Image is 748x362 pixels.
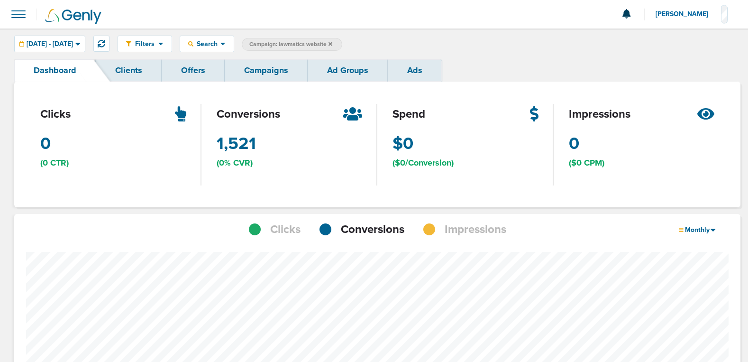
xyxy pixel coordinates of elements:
a: Campaigns [225,59,308,82]
span: conversions [217,106,280,122]
span: Filters [131,40,158,48]
span: [DATE] - [DATE] [27,41,73,47]
a: Ads [388,59,442,82]
span: $0 [392,132,413,156]
span: Conversions [341,222,404,238]
span: spend [392,106,425,122]
span: Clicks [270,222,301,238]
a: Ad Groups [308,59,388,82]
span: ($0 CPM) [569,157,604,169]
span: (0% CVR) [217,157,253,169]
img: Genly [45,9,101,24]
span: Monthly [684,226,711,234]
span: 0 [569,132,579,156]
span: Impressions [445,222,506,238]
span: clicks [40,106,71,122]
a: Clients [96,59,162,82]
span: [PERSON_NAME] [656,11,715,18]
span: 1,521 [217,132,256,156]
a: Dashboard [14,59,96,82]
span: (0 CTR) [40,157,69,169]
span: ($0/Conversion) [392,157,454,169]
span: Search [193,40,220,48]
span: 0 [40,132,51,156]
a: Offers [162,59,225,82]
span: impressions [569,106,630,122]
span: Campaign: lawmatics website [249,40,332,48]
